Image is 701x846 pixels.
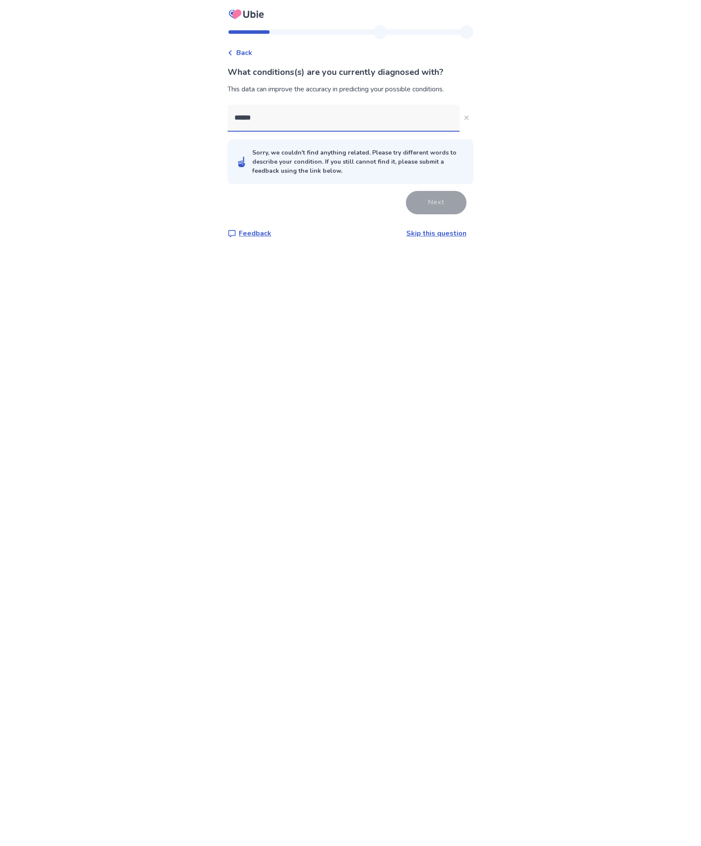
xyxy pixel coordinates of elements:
[239,228,271,239] p: Feedback
[228,84,473,94] div: This data can improve the accuracy in predicting your possible conditions.
[406,229,466,238] a: Skip this question
[228,105,460,131] input: Close
[406,191,466,214] button: Next
[252,148,463,175] div: Sorry, we couldn't find anything related. Please try different words to describe your condition. ...
[460,111,473,125] button: Close
[228,228,271,239] a: Feedback
[228,66,473,79] p: What conditions(s) are you currently diagnosed with?
[236,48,252,58] span: Back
